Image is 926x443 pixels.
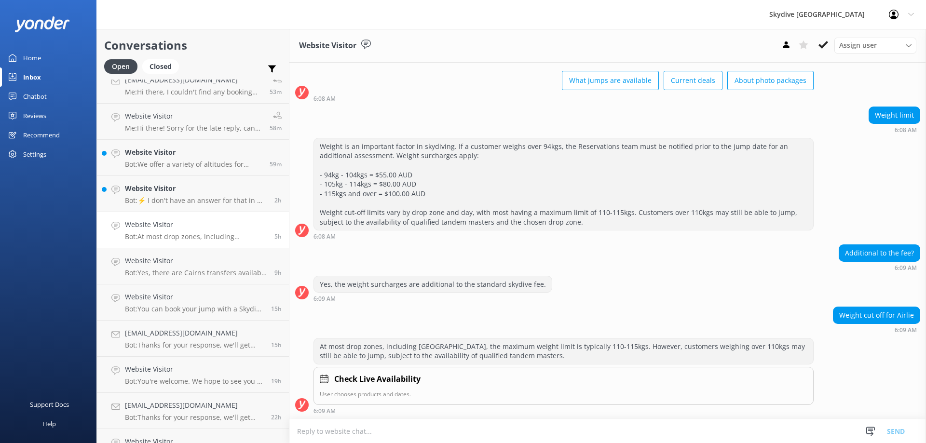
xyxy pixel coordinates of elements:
[97,248,289,284] a: Website VisitorBot:Yes, there are Cairns transfers available from a variety of different accommod...
[125,124,262,133] p: Me: Hi there! Sorry for the late reply, can you provide your booking details please?
[833,326,920,333] div: Sep 01 2025 06:09am (UTC +10:00) Australia/Brisbane
[869,126,920,133] div: Sep 01 2025 06:08am (UTC +10:00) Australia/Brisbane
[271,413,282,421] span: Aug 31 2025 12:16pm (UTC +10:00) Australia/Brisbane
[270,88,282,96] span: Sep 01 2025 10:19am (UTC +10:00) Australia/Brisbane
[125,268,267,277] p: Bot: Yes, there are Cairns transfers available from a variety of different accommodation options ...
[125,160,262,169] p: Bot: We offer a variety of altitudes for skydiving, with all dropzones providing jumps up to 15,0...
[97,140,289,176] a: Website VisitorBot:We offer a variety of altitudes for skydiving, with all dropzones providing ju...
[125,75,262,85] h4: [EMAIL_ADDRESS][DOMAIN_NAME]
[125,147,262,158] h4: Website Visitor
[314,338,813,364] div: At most drop zones, including [GEOGRAPHIC_DATA], the maximum weight limit is typically 110-115kgs...
[334,373,421,386] h4: Check Live Availability
[125,111,262,121] h4: Website Visitor
[314,138,813,230] div: Weight is an important factor in skydiving. If a customer weighs over 94kgs, the Reservations tea...
[23,106,46,125] div: Reviews
[125,292,264,302] h4: Website Visitor
[895,127,917,133] strong: 6:08 AM
[23,48,41,67] div: Home
[839,264,920,271] div: Sep 01 2025 06:09am (UTC +10:00) Australia/Brisbane
[299,40,356,52] h3: Website Visitor
[125,255,267,266] h4: Website Visitor
[274,196,282,204] span: Sep 01 2025 08:29am (UTC +10:00) Australia/Brisbane
[104,59,137,74] div: Open
[104,36,282,54] h2: Conversations
[97,67,289,104] a: [EMAIL_ADDRESS][DOMAIN_NAME]Me:Hi there, I couldn't find any booking under your name or your emai...
[274,268,282,277] span: Sep 01 2025 01:25am (UTC +10:00) Australia/Brisbane
[104,61,142,71] a: Open
[14,16,70,32] img: yonder-white-logo.png
[125,341,264,349] p: Bot: Thanks for your response, we'll get back to you as soon as we can during opening hours.
[23,145,46,164] div: Settings
[313,408,336,414] strong: 6:09 AM
[125,305,264,313] p: Bot: You can book your jump with a Skydive Australia voucher by calling [PHONE_NUMBER], and our f...
[125,183,267,194] h4: Website Visitor
[313,233,814,240] div: Sep 01 2025 06:08am (UTC +10:00) Australia/Brisbane
[270,160,282,168] span: Sep 01 2025 10:14am (UTC +10:00) Australia/Brisbane
[664,71,722,90] button: Current deals
[839,245,920,261] div: Additional to the fee?
[97,393,289,429] a: [EMAIL_ADDRESS][DOMAIN_NAME]Bot:Thanks for your response, we'll get back to you as soon as we can...
[23,125,60,145] div: Recommend
[313,95,814,102] div: Sep 01 2025 06:08am (UTC +10:00) Australia/Brisbane
[125,219,267,230] h4: Website Visitor
[42,414,56,433] div: Help
[562,71,659,90] button: What jumps are available
[270,124,282,132] span: Sep 01 2025 10:15am (UTC +10:00) Australia/Brisbane
[125,400,264,411] h4: [EMAIL_ADDRESS][DOMAIN_NAME]
[839,40,877,51] span: Assign user
[97,104,289,140] a: Website VisitorMe:Hi there! Sorry for the late reply, can you provide your booking details please...
[313,295,552,302] div: Sep 01 2025 06:09am (UTC +10:00) Australia/Brisbane
[142,59,179,74] div: Closed
[125,232,267,241] p: Bot: At most drop zones, including [GEOGRAPHIC_DATA], the maximum weight limit is typically 110-1...
[314,276,552,293] div: Yes, the weight surcharges are additional to the standard skydive fee.
[833,307,920,323] div: Weight cut off for Airlie
[97,176,289,212] a: Website VisitorBot:⚡ I don't have an answer for that in my knowledge base. Please try and rephras...
[125,196,267,205] p: Bot: ⚡ I don't have an answer for that in my knowledge base. Please try and rephrase your questio...
[869,107,920,123] div: Weight limit
[142,61,184,71] a: Closed
[125,364,264,375] h4: Website Visitor
[895,327,917,333] strong: 6:09 AM
[97,284,289,321] a: Website VisitorBot:You can book your jump with a Skydive Australia voucher by calling [PHONE_NUMB...
[23,67,41,87] div: Inbox
[23,87,47,106] div: Chatbot
[271,377,282,385] span: Aug 31 2025 03:35pm (UTC +10:00) Australia/Brisbane
[313,407,814,414] div: Sep 01 2025 06:09am (UTC +10:00) Australia/Brisbane
[125,88,262,96] p: Me: Hi there, I couldn't find any booking under your name or your email. If you would like to mak...
[895,265,917,271] strong: 6:09 AM
[125,413,264,422] p: Bot: Thanks for your response, we'll get back to you as soon as we can during opening hours.
[834,38,916,53] div: Assign User
[313,234,336,240] strong: 6:08 AM
[271,341,282,349] span: Aug 31 2025 08:04pm (UTC +10:00) Australia/Brisbane
[320,389,807,399] p: User chooses products and dates.
[97,212,289,248] a: Website VisitorBot:At most drop zones, including [GEOGRAPHIC_DATA], the maximum weight limit is t...
[274,232,282,241] span: Sep 01 2025 06:09am (UTC +10:00) Australia/Brisbane
[97,357,289,393] a: Website VisitorBot:You're welcome. We hope to see you at [GEOGRAPHIC_DATA] [GEOGRAPHIC_DATA] soon...
[313,96,336,102] strong: 6:08 AM
[271,305,282,313] span: Aug 31 2025 08:10pm (UTC +10:00) Australia/Brisbane
[313,296,336,302] strong: 6:09 AM
[97,321,289,357] a: [EMAIL_ADDRESS][DOMAIN_NAME]Bot:Thanks for your response, we'll get back to you as soon as we can...
[30,395,69,414] div: Support Docs
[727,71,814,90] button: About photo packages
[125,377,264,386] p: Bot: You're welcome. We hope to see you at [GEOGRAPHIC_DATA] [GEOGRAPHIC_DATA] soon!
[125,328,264,338] h4: [EMAIL_ADDRESS][DOMAIN_NAME]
